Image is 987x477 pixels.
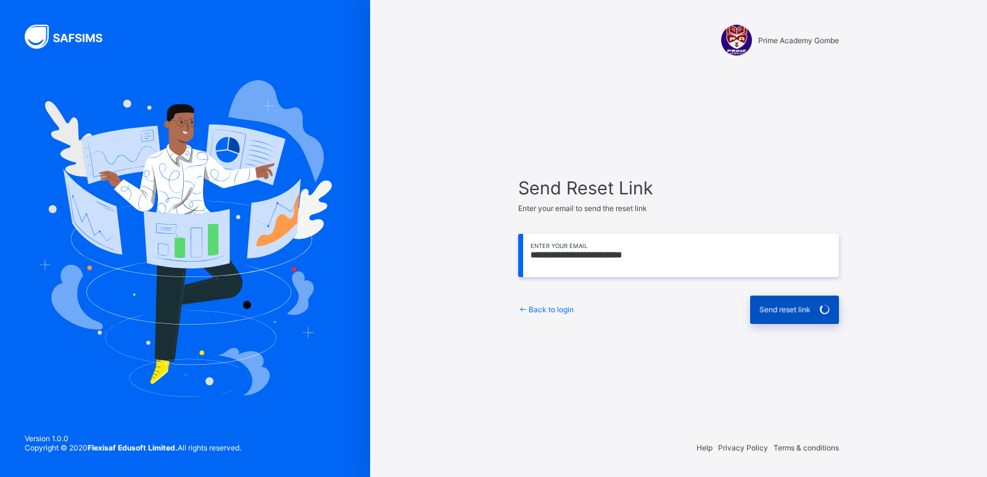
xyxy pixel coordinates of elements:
span: Terms & conditions [774,443,839,452]
span: Back to login [529,305,574,314]
span: Privacy Policy [718,443,768,452]
span: Send reset link [759,305,811,314]
span: Prime Academy Gombe [758,36,839,45]
span: Send Reset Link [518,177,839,199]
span: Version 1.0.0 [25,434,241,443]
strong: Flexisaf Edusoft Limited. [88,443,178,452]
img: Hero Image [38,80,332,396]
img: SAFSIMS Logo [25,25,117,49]
span: Copyright © 2020 All rights reserved. [25,443,241,452]
span: Enter your email to send the reset link [518,204,647,213]
span: Help [696,443,712,452]
img: Prime Academy Gombe [721,25,752,56]
a: Back to login [518,305,574,314]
